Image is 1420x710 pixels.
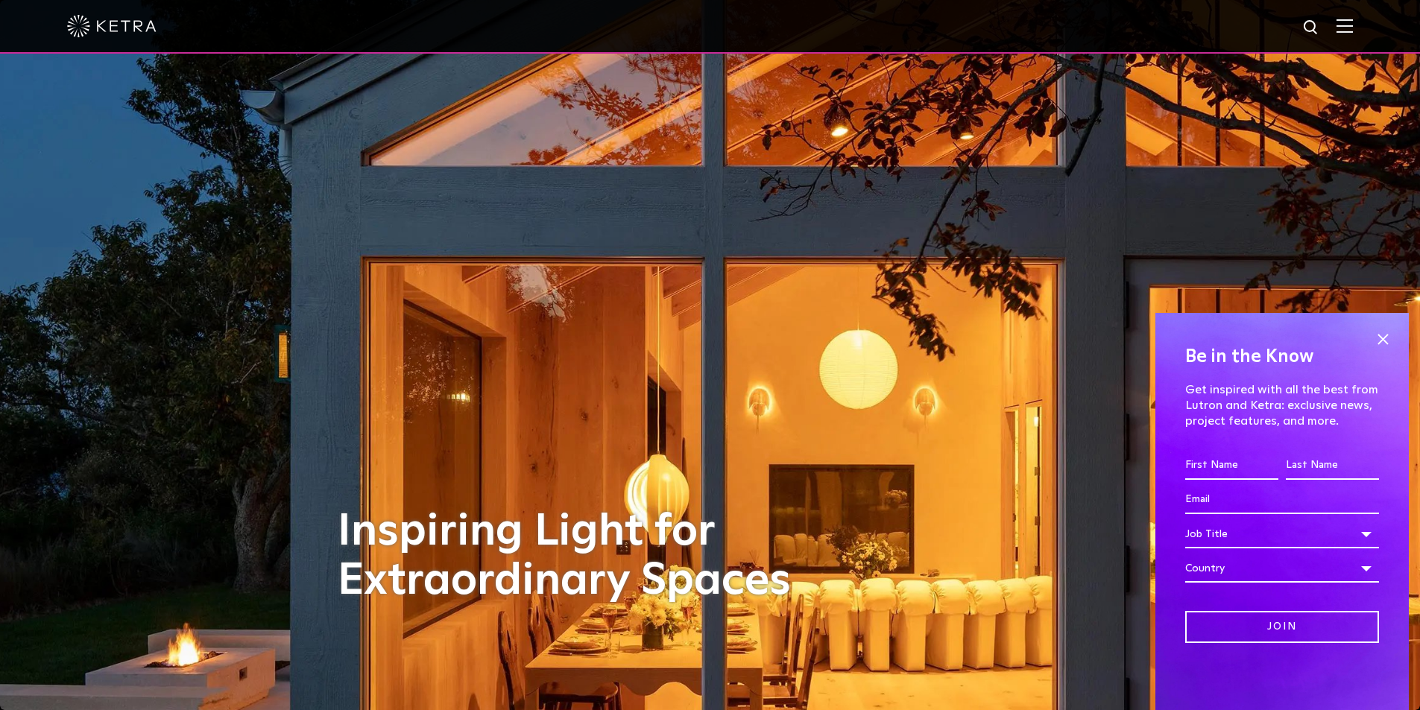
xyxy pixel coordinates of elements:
[338,507,822,606] h1: Inspiring Light for Extraordinary Spaces
[1302,19,1321,37] img: search icon
[67,15,157,37] img: ketra-logo-2019-white
[1185,554,1379,583] div: Country
[1185,451,1278,480] input: First Name
[1185,611,1379,643] input: Join
[1185,486,1379,514] input: Email
[1185,520,1379,548] div: Job Title
[1337,19,1353,33] img: Hamburger%20Nav.svg
[1286,451,1379,480] input: Last Name
[1185,343,1379,371] h4: Be in the Know
[1185,382,1379,428] p: Get inspired with all the best from Lutron and Ketra: exclusive news, project features, and more.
